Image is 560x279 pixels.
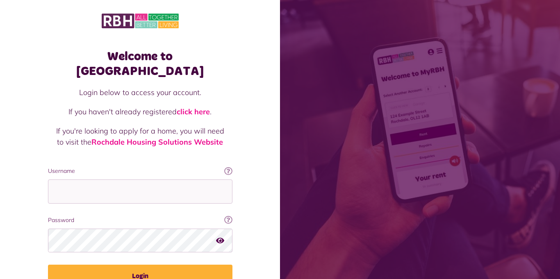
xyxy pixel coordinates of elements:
p: Login below to access your account. [56,87,224,98]
h1: Welcome to [GEOGRAPHIC_DATA] [48,49,232,79]
p: If you're looking to apply for a home, you will need to visit the [56,125,224,147]
a: click here [177,107,210,116]
label: Password [48,216,232,225]
label: Username [48,167,232,175]
a: Rochdale Housing Solutions Website [91,137,223,147]
img: MyRBH [102,12,179,29]
p: If you haven't already registered . [56,106,224,117]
